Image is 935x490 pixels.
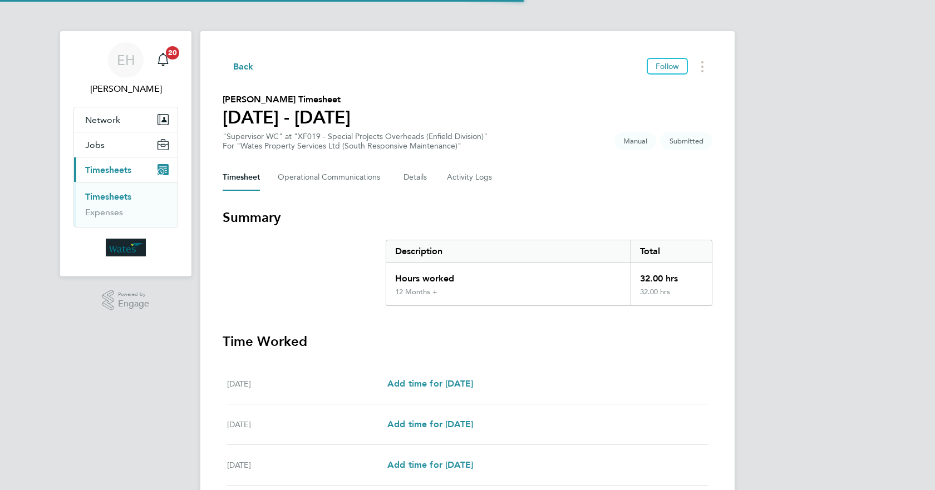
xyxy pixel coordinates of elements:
button: Operational Communications [278,164,386,191]
div: 12 Months + [395,288,437,296]
span: This timesheet is Submitted. [661,132,712,150]
span: Erkan Hasan [73,82,178,96]
a: Timesheets [85,191,131,202]
button: Follow [647,58,688,75]
button: Timesheets [74,157,178,182]
h2: [PERSON_NAME] Timesheet [223,93,351,106]
a: Add time for [DATE] [387,418,473,431]
button: Timesheets Menu [692,58,712,75]
div: [DATE] [227,377,387,390]
h3: Summary [223,209,712,226]
span: Follow [656,61,679,71]
a: Powered byEngage [102,290,150,311]
button: Timesheet [223,164,260,191]
button: Activity Logs [447,164,494,191]
div: "Supervisor WC" at "XF019 - Special Projects Overheads (Enfield Division)" [223,132,488,151]
a: Go to home page [73,239,178,256]
div: Total [631,240,712,263]
h1: [DATE] - [DATE] [223,106,351,128]
span: This timesheet was manually created. [614,132,656,150]
div: For "Wates Property Services Ltd (South Responsive Maintenance)" [223,141,488,151]
span: 20 [166,46,179,60]
span: Network [85,115,120,125]
div: 32.00 hrs [631,263,712,288]
a: Add time for [DATE] [387,377,473,390]
a: EH[PERSON_NAME] [73,42,178,96]
button: Details [403,164,429,191]
h3: Time Worked [223,333,712,350]
a: Add time for [DATE] [387,458,473,472]
button: Network [74,107,178,132]
span: EH [117,53,135,67]
a: 20 [152,42,174,78]
div: [DATE] [227,458,387,472]
img: wates-logo-retina.png [106,239,146,256]
span: Add time for [DATE] [387,378,473,389]
span: Add time for [DATE] [387,459,473,470]
div: Hours worked [386,263,631,288]
span: Jobs [85,140,105,150]
span: Powered by [118,290,149,299]
div: Timesheets [74,182,178,227]
nav: Main navigation [60,31,191,276]
span: Back [233,60,254,73]
span: Add time for [DATE] [387,419,473,429]
div: Summary [386,240,712,306]
div: Description [386,240,631,263]
button: Back [223,60,254,73]
button: Jobs [74,132,178,157]
div: 32.00 hrs [631,288,712,305]
div: [DATE] [227,418,387,431]
span: Timesheets [85,165,131,175]
a: Expenses [85,207,123,217]
span: Engage [118,299,149,309]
